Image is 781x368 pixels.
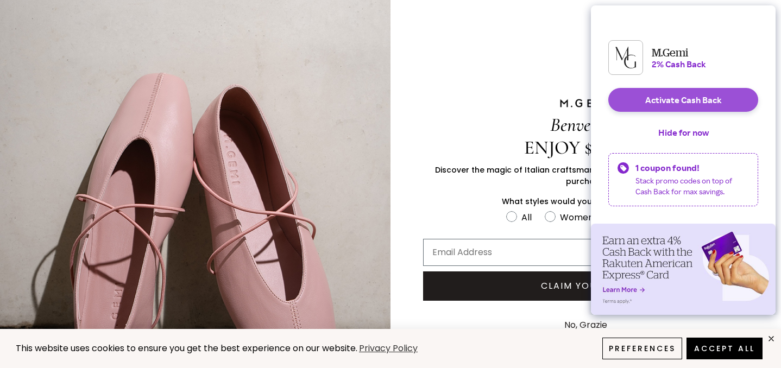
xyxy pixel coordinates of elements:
span: Benvenuta [550,113,621,136]
div: All [521,211,532,224]
button: Preferences [602,338,682,359]
button: Accept All [686,338,763,359]
img: M.GEMI [559,98,613,108]
span: Discover the magic of Italian craftsmanship with $50 off your first full-price purchase. [435,164,737,187]
span: What styles would you like to hear about? [502,196,670,207]
span: This website uses cookies to ensure you get the best experience on our website. [16,342,357,354]
div: close [767,334,776,343]
span: ENJOY $50 OFF [524,136,647,159]
button: Close dialog [758,4,777,23]
a: Privacy Policy (opens in a new tab) [357,342,419,356]
button: CLAIM YOUR GIFT [423,271,748,301]
div: Women's [560,211,600,224]
input: Email Address [423,239,748,266]
button: No, Grazie [559,312,613,339]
